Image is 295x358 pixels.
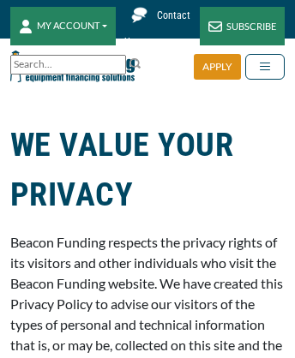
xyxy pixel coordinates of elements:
[200,7,285,45] a: SUBSCRIBE
[10,7,116,45] button: MY ACCOUNT
[108,58,122,72] a: Clear search text
[10,120,285,219] h1: WE VALUE YOUR PRIVACY
[10,55,126,75] input: Search
[129,57,142,70] img: Search
[124,9,190,48] span: Contact Us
